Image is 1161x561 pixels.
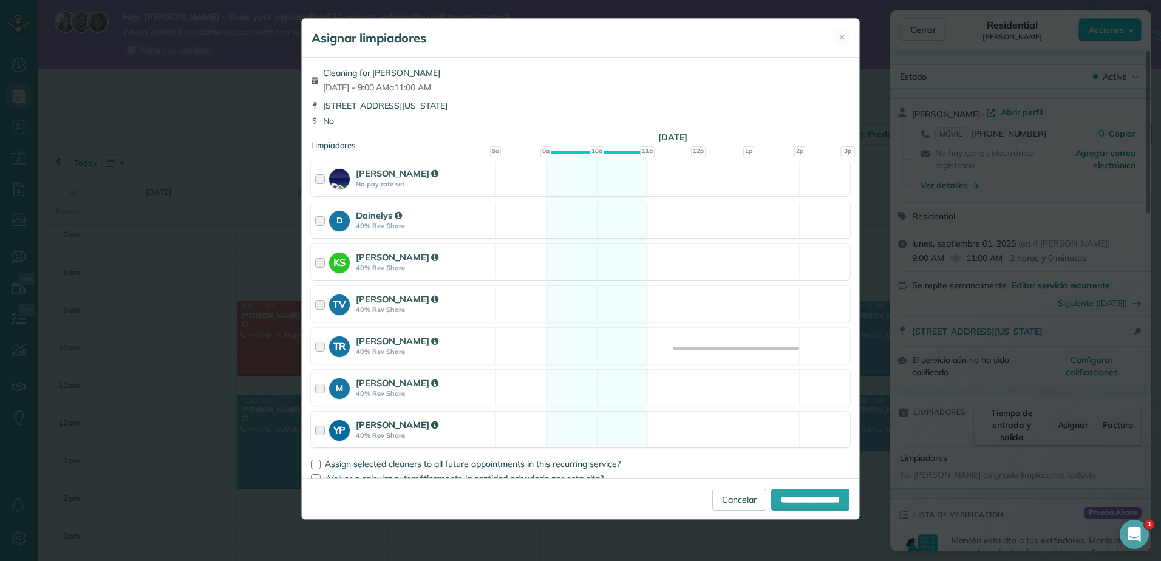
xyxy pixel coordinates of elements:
strong: [PERSON_NAME] [356,419,438,430]
strong: 40% Rev Share [356,347,492,356]
span: ¿Volver a calcular automáticamente la cantidad adeudada por esta cita? [325,473,604,484]
div: [STREET_ADDRESS][US_STATE] [311,100,850,112]
div: message notification from Alexandre, 4h ago. Alex here! I developed the software you're currently... [18,25,225,66]
p: [PERSON_NAME] here! I developed the software you're currently trialing (though I have help now!) ... [53,35,209,47]
strong: YP [329,420,350,437]
strong: Dainelys [356,209,402,221]
strong: 40% Rev Share [356,431,492,440]
strong: [PERSON_NAME] [356,251,438,263]
strong: 40% Rev Share [356,305,492,314]
strong: M [329,378,350,395]
strong: TR [329,336,350,353]
span: Assign selected cleaners to all future appointments in this recurring service? [325,458,621,469]
span: 1 [1145,520,1154,529]
strong: [PERSON_NAME] [356,293,438,305]
strong: 40% Rev Share [356,263,492,272]
div: No [311,115,850,127]
strong: 40% Rev Share [356,222,492,230]
strong: D [329,211,350,227]
span: ✕ [839,32,845,43]
iframe: Intercom live chat [1120,520,1149,549]
h5: Asignar limpiadores [312,30,426,47]
p: Message from Alexandre, sent 4h ago [53,47,209,58]
strong: KS [329,253,350,270]
strong: [PERSON_NAME] [356,168,438,179]
strong: [PERSON_NAME] [356,335,438,347]
img: Profile image for Alexandre [27,36,47,56]
strong: 40% Rev Share [356,389,492,398]
span: Cleaning for [PERSON_NAME] [323,67,440,79]
a: Cancelar [712,489,766,511]
span: [DATE] - 9:00 AMa11:00 AM [323,81,440,93]
strong: TV [329,294,350,311]
strong: No pay rate set [356,180,492,188]
strong: [PERSON_NAME] [356,377,438,389]
div: Limpiadores [311,140,850,143]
